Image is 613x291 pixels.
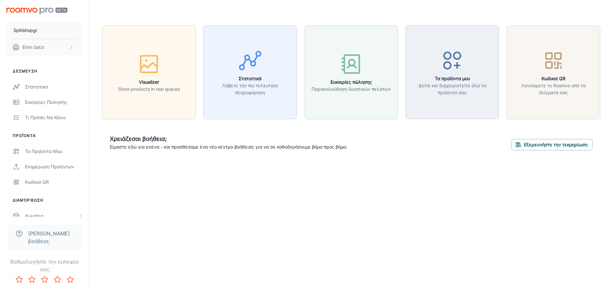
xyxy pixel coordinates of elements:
div: Ευκαιρίες πώλησης [25,99,83,106]
p: Είμαστε εδώ για εσένα - και προσθέσαμε ένα νέο κέντρο βοήθειας για να σε καθοδηγήσουμε βήμα προς ... [110,143,347,150]
div: Τα προϊόντα μου [25,148,83,155]
button: Κωδικοί QRΛανσάρετε το Roomvo από τα δείγματά σας [507,26,600,119]
button: Ευκαιρίες πώλησηςΠαρακολούθηση δυνητικών πελατών [305,26,398,119]
div: Κωδικοί QR [25,179,83,186]
h6: Τα προϊόντα μου [410,75,495,82]
button: Spitishopgr [6,22,83,39]
h6: Κωδικοί QR [511,75,596,82]
p: Παρακολούθηση δυνητικών πελατών [312,86,391,93]
p: Show products in real spaces [118,86,180,93]
h6: Χρειάζεσαι βοήθεια; [110,134,347,143]
a: Κωδικοί QRΛανσάρετε το Roomvo από τα δείγματά σας [507,69,600,75]
p: Δείτε και διαχειριστείτε όλα τα προϊόντα σας [410,82,495,96]
a: ΣτατιστικάΛάβετε την πιο τελευταία πληροφόρηση [203,69,297,75]
button: ΣτατιστικάΛάβετε την πιο τελευταία πληροφόρηση [203,26,297,119]
h6: Visualizer [118,79,180,86]
div: Στατιστικά [25,83,83,90]
h6: Στατιστικά [208,75,293,82]
img: Roomvo PRO Beta [6,8,67,14]
div: Ενημέρωση Προϊόντων [25,163,83,170]
button: Εξερευνήστε την τεκμηρίωση [511,139,593,150]
button: Eirini Gatzi [6,39,83,56]
p: Spitishopgr [13,27,37,34]
a: Εξερευνήστε την τεκμηρίωση [511,141,593,147]
p: Eirini Gatzi [22,44,44,51]
p: Λανσάρετε το Roomvo από τα δείγματά σας [511,82,596,96]
button: VisualizerShow products in real spaces [102,26,196,119]
button: Τα προϊόντα μουΔείτε και διαχειριστείτε όλα τα προϊόντα σας [405,26,499,119]
a: Ευκαιρίες πώλησηςΠαρακολούθηση δυνητικών πελατών [305,69,398,75]
div: Τι πρέπει να κάνω [25,114,83,121]
h6: Ευκαιρίες πώλησης [312,79,391,86]
p: Λάβετε την πιο τελευταία πληροφόρηση [208,82,293,96]
a: Τα προϊόντα μουΔείτε και διαχειριστείτε όλα τα προϊόντα σας [405,69,499,75]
